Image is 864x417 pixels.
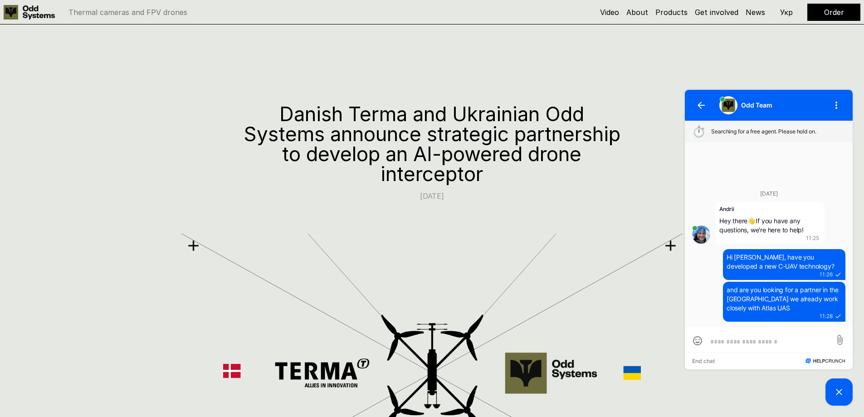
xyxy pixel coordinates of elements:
iframe: HelpCrunch [683,88,855,408]
a: Get involved [695,8,738,17]
a: Products [655,8,688,17]
p: [DATE] [296,191,568,202]
a: News [746,8,765,17]
h1: Danish Terma and Ukrainian Odd Systems announce strategic partnership to develop an AI-powered dr... [237,104,627,184]
p: Thermal cameras and FPV drones [68,9,187,16]
a: About [626,8,648,17]
a: Video [600,8,619,17]
p: Укр [780,9,793,16]
a: Order [824,8,844,17]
